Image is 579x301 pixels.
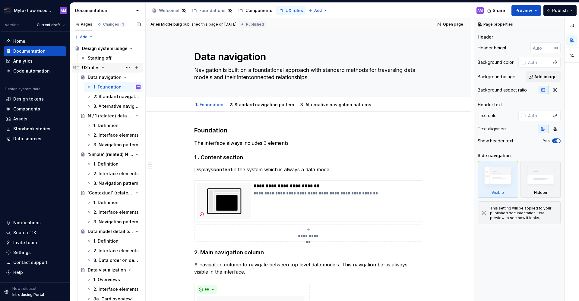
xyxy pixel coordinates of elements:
span: Arjen Middelburg [150,22,182,27]
div: Header height [478,45,506,51]
a: 2. Interface elements [84,246,143,256]
div: Storybook stories [13,126,50,132]
button: Add image [526,71,561,82]
p: The interface always includes 3 elements [194,139,422,147]
a: 2: Standard navigation pattern [84,92,143,101]
div: 1. Definition [93,123,119,129]
button: Notifications [4,218,66,228]
span: Add image [534,74,557,80]
h4: 2. Main navigation column [194,249,422,256]
div: UX rules [82,65,100,71]
span: Preview [515,8,532,14]
div: Analytics [13,58,33,64]
a: Data visualization [78,265,143,275]
a: 2. Interface elements [84,284,143,294]
div: Visible [492,190,504,195]
div: Design system data [5,87,40,92]
a: 1. Definition [84,121,143,130]
span: 1 [120,22,125,27]
a: Data navigation [78,73,143,82]
div: Pages [75,22,92,27]
button: Help [4,268,66,277]
p: px [554,45,558,50]
input: Auto [530,42,554,53]
a: Components [4,104,66,114]
div: Data sources [13,136,41,142]
div: 'Contextual' (related) N / N data model [88,190,133,196]
div: AM [61,8,66,13]
div: AM [137,84,140,90]
div: 2. Interface elements [93,286,139,292]
a: Open page [435,20,466,29]
button: Search ⌘K [4,228,66,237]
input: Auto [526,110,550,121]
div: Background image [478,74,515,80]
div: Components [245,8,272,14]
div: 1: Foundation [93,84,122,90]
a: 3. Navigation pattern [84,178,143,188]
div: Hidden [534,190,547,195]
a: Starting off [78,53,143,63]
div: Documentation [75,8,132,14]
div: Code automation [13,68,50,74]
div: N / 1 (related) data model [88,113,133,119]
div: 3. Data order on detail page [93,257,139,263]
a: Data sources [4,134,66,144]
h3: Foundation [194,126,422,135]
div: 1. Definition [93,200,119,206]
div: Notifications [13,220,41,226]
a: Data model detail page [78,227,143,236]
p: New release! [12,286,36,291]
span: Add [314,8,322,13]
a: 2. Interface elements [84,130,143,140]
a: 'Simple' (related) N / N data model [78,150,143,159]
a: 2. Interface elements [84,169,143,178]
a: 1: FoundationAM [84,82,143,92]
span: Share [493,8,505,14]
div: Components [13,106,40,112]
div: 1: Foundation [193,98,226,111]
button: Add [307,6,329,15]
span: Publish [552,8,568,14]
a: 2. Interface elements [84,207,143,217]
div: Data navigation [88,74,122,80]
img: 2b570930-f1d9-4b40-aa54-872073a29139.png [4,7,11,14]
button: Contact support [4,258,66,267]
div: UX rules [72,63,143,73]
div: This setting will be applied to your published documentation. Use preview to see how it looks. [490,206,557,220]
div: 2. Interface elements [93,171,139,177]
label: Yes [543,138,550,143]
div: Welcome! [159,8,179,14]
button: Mytaxflow ecosystemAM [1,4,69,17]
a: N / 1 (related) data model [78,111,143,121]
div: Data visualization [88,267,126,273]
div: 1. Definition [93,238,119,244]
a: 3. Alternative navigation patterns [84,101,143,111]
div: Data model detail page [88,228,133,234]
a: Design tokens [4,94,66,104]
div: Help [13,269,23,275]
a: 'Contextual' (related) N / N data model [78,188,143,198]
div: Documentation [13,48,46,54]
div: Hidden [520,161,561,198]
a: 3. Navigation pattern [84,217,143,227]
div: Mytaxflow ecosystem [14,8,52,14]
a: Foundations [190,6,235,15]
div: Version [5,23,19,27]
div: Background color [478,59,514,65]
div: Page tree [149,5,305,17]
div: Search ⌘K [13,230,36,236]
span: Add [80,35,87,39]
a: Code automation [4,66,66,76]
div: Settings [13,250,31,256]
div: Invite team [13,240,37,246]
div: Home [13,38,25,44]
a: Analytics [4,56,66,66]
textarea: Navigation is built on a foundational approach with standard methods for traversing data models a... [193,65,421,82]
a: Home [4,36,66,46]
div: 'Simple' (related) N / N data model [88,151,133,157]
a: 1. Overviews [84,275,143,284]
div: Assets [13,116,27,122]
a: 1. Definition [84,236,143,246]
span: Open page [443,22,463,27]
